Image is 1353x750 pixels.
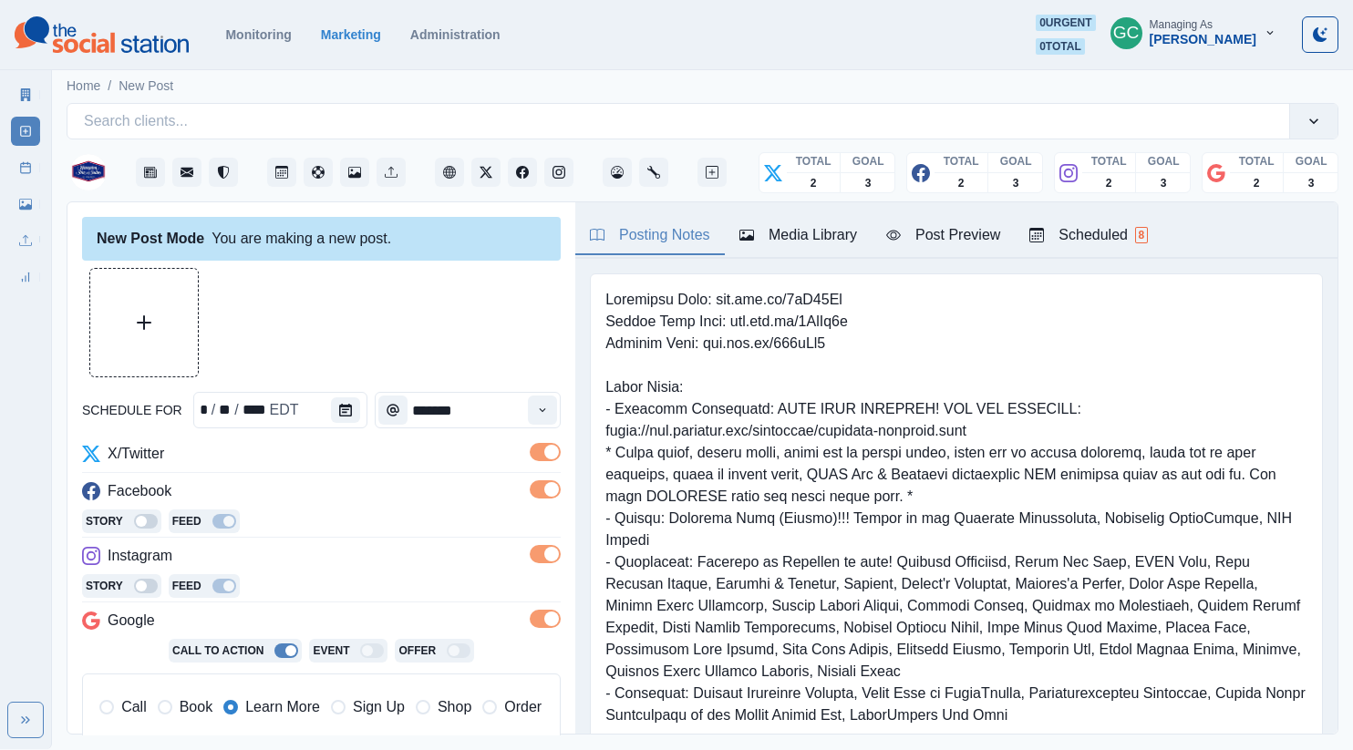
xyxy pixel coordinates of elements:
p: X/Twitter [108,443,164,465]
a: Post Schedule [11,153,40,182]
span: Order [504,696,542,718]
button: Reviews [209,158,238,187]
span: Book [180,696,212,718]
a: Administration [410,27,501,42]
div: schedule for [217,399,232,421]
p: GOAL [1000,153,1032,170]
button: Expand [7,702,44,738]
p: Story [86,578,123,594]
p: 2 [1254,175,1260,191]
span: Learn More [245,696,320,718]
p: Feed [172,578,201,594]
button: Content Pool [304,158,333,187]
p: TOTAL [1239,153,1275,170]
a: Media Library [11,190,40,219]
button: Upload Media [90,269,198,376]
p: GOAL [1296,153,1327,170]
span: 0 total [1036,38,1085,55]
div: Managing As [1150,18,1213,31]
a: Marketing [321,27,381,42]
p: Google [108,610,155,632]
div: Media Library [739,224,857,246]
a: New Post [119,77,173,96]
p: Story [86,513,123,529]
span: Shop [438,696,471,718]
span: Call [121,696,147,718]
button: Create New Post [697,158,727,187]
p: Event [313,642,349,659]
button: Messages [172,158,201,187]
p: 3 [865,175,872,191]
div: Gizelle Carlos [1113,11,1140,55]
a: Review Summary [11,262,40,292]
div: You are making a new post. [82,217,561,261]
a: Marketing Summary [11,80,40,109]
button: Administration [639,158,668,187]
span: 8 [1135,227,1149,243]
label: schedule for [82,401,182,420]
a: Monitoring [225,27,291,42]
div: schedule for [198,399,210,421]
p: 2 [958,175,965,191]
button: Media Library [340,158,369,187]
div: schedule for [193,392,367,428]
p: 2 [1106,175,1112,191]
img: 322283055118323 [70,154,107,190]
div: Time [375,392,562,428]
a: Client Website [435,158,464,187]
img: logoTextSVG.62801f218bc96a9b266caa72a09eb111.svg [15,16,189,53]
div: Scheduled [1029,224,1148,246]
p: 3 [1013,175,1019,191]
button: Instagram [544,158,573,187]
p: TOTAL [796,153,831,170]
button: Facebook [508,158,537,187]
p: Offer [398,642,436,659]
div: / [210,399,217,421]
nav: breadcrumb [67,77,173,96]
a: Post Schedule [267,158,296,187]
p: TOTAL [944,153,979,170]
span: / [108,77,111,96]
p: GOAL [1148,153,1180,170]
button: Uploads [377,158,406,187]
p: Instagram [108,545,172,567]
div: Post Preview [886,224,1000,246]
div: Posting Notes [590,224,710,246]
button: Time [528,396,557,425]
div: [PERSON_NAME] [1150,32,1256,47]
span: 0 urgent [1036,15,1095,31]
button: Time [378,396,408,425]
button: Twitter [471,158,501,187]
p: TOTAL [1091,153,1127,170]
span: Sign Up [353,696,405,718]
input: Select Time [375,392,562,428]
p: GOAL [852,153,884,170]
button: Stream [136,158,165,187]
button: Toggle Mode [1302,16,1338,53]
p: 2 [811,175,817,191]
button: Managing As[PERSON_NAME] [1096,15,1291,51]
div: schedule for [241,399,268,421]
div: schedule for [268,399,301,421]
a: Home [67,77,100,96]
p: 3 [1308,175,1315,191]
a: New Post [11,117,40,146]
p: Facebook [108,480,171,502]
div: / [232,399,240,421]
button: schedule for [331,397,360,423]
div: New Post Mode [97,228,204,250]
button: Dashboard [603,158,632,187]
p: 3 [1161,175,1167,191]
